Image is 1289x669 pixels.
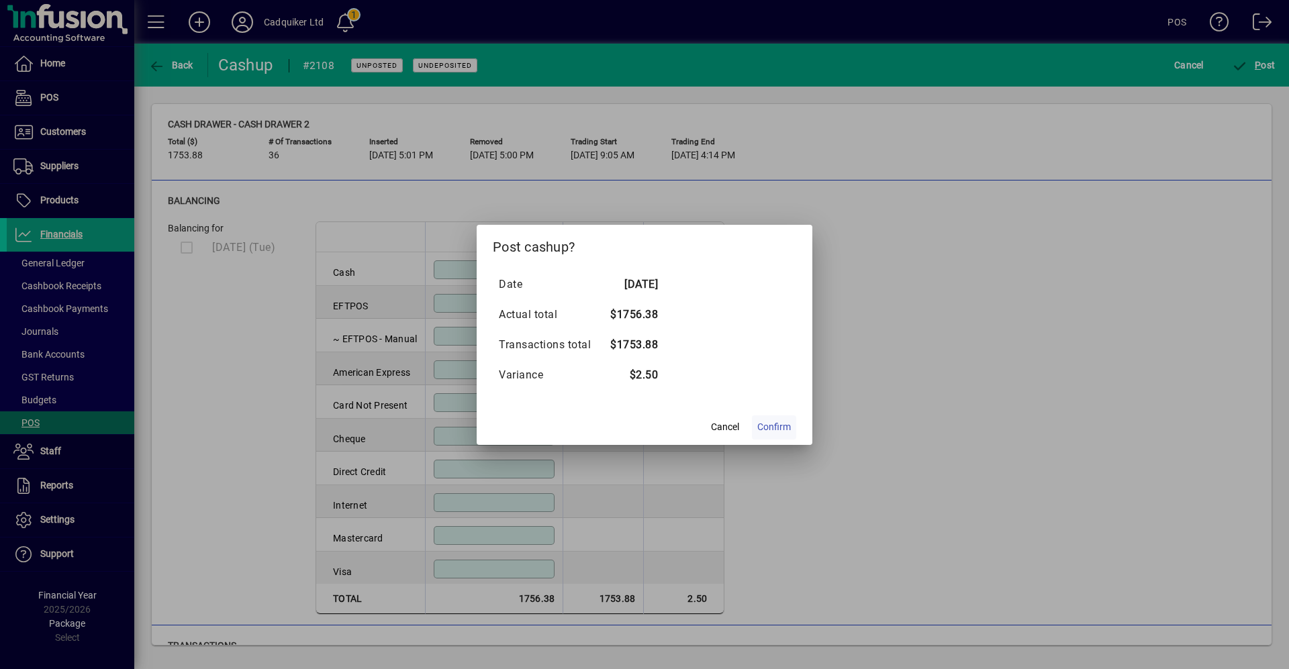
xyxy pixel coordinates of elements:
[604,330,658,360] td: $1753.88
[604,300,658,330] td: $1756.38
[498,330,604,360] td: Transactions total
[498,360,604,391] td: Variance
[498,270,604,300] td: Date
[604,360,658,391] td: $2.50
[498,300,604,330] td: Actual total
[704,415,747,440] button: Cancel
[757,420,791,434] span: Confirm
[711,420,739,434] span: Cancel
[604,270,658,300] td: [DATE]
[752,415,796,440] button: Confirm
[477,225,812,264] h2: Post cashup?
